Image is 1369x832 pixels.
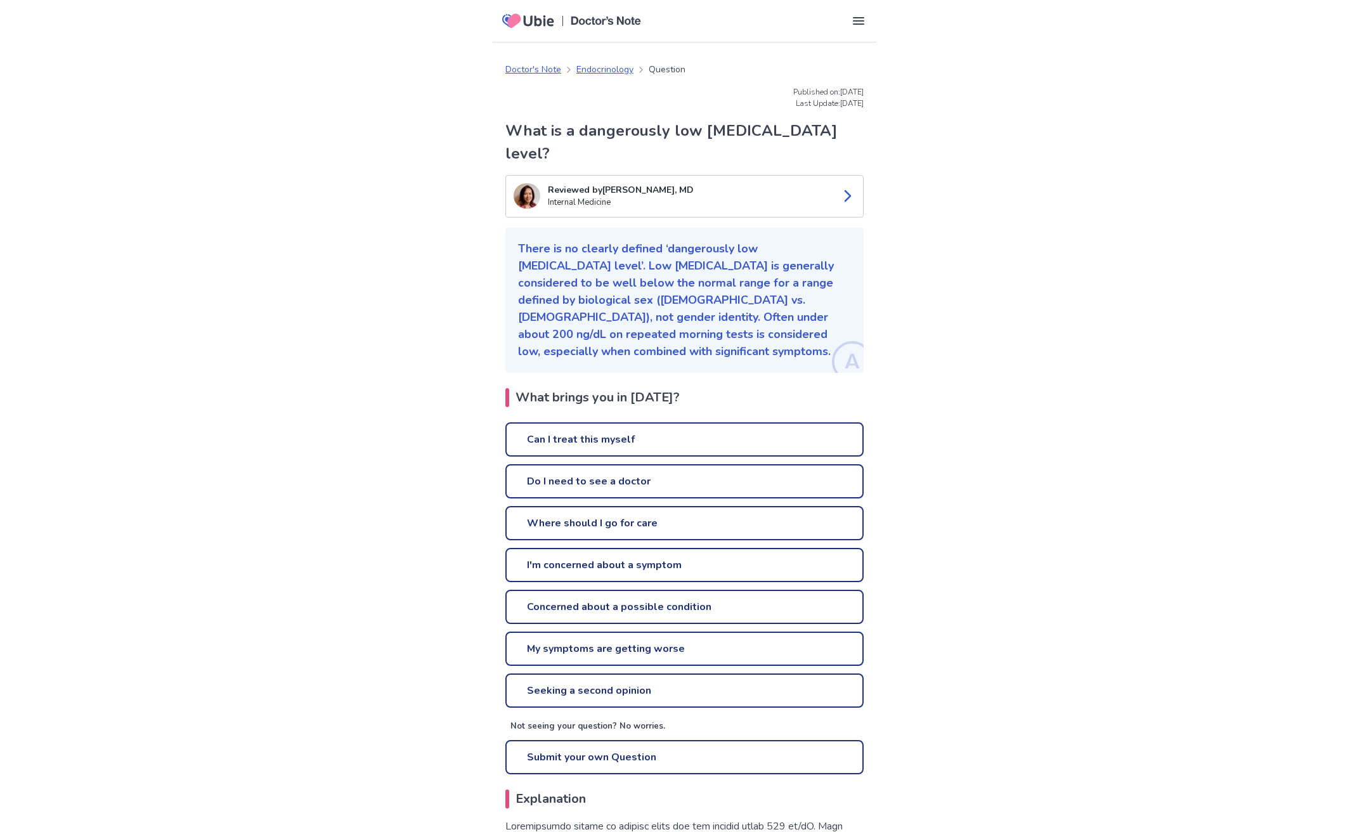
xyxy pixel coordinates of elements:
[505,506,864,540] a: Where should I go for care
[505,740,864,774] a: Submit your own Question
[548,197,830,209] p: Internal Medicine
[505,388,864,407] h2: What brings you in [DATE]?
[505,175,864,218] a: Suo LeeReviewed by[PERSON_NAME], MDInternal Medicine
[505,548,864,582] a: I'm concerned about a symptom
[505,464,864,498] a: Do I need to see a doctor
[505,119,864,165] h1: What is a dangerously low [MEDICAL_DATA] level?
[505,673,864,708] a: Seeking a second opinion
[505,63,685,76] nav: breadcrumb
[571,16,641,25] img: Doctors Note Logo
[505,590,864,624] a: Concerned about a possible condition
[505,63,561,76] a: Doctor's Note
[649,63,685,76] p: Question
[548,183,830,197] p: Reviewed by [PERSON_NAME], MD
[505,632,864,666] a: My symptoms are getting worse
[510,720,864,733] p: Not seeing your question? No worries.
[518,240,851,360] p: There is no clearly defined ‘dangerously low [MEDICAL_DATA] level’. Low [MEDICAL_DATA] is general...
[505,790,864,809] h2: Explanation
[505,86,864,109] p: Published on: [DATE] Last Update: [DATE]
[576,63,633,76] a: Endocrinology
[514,183,540,209] img: Suo Lee
[505,422,864,457] a: Can I treat this myself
